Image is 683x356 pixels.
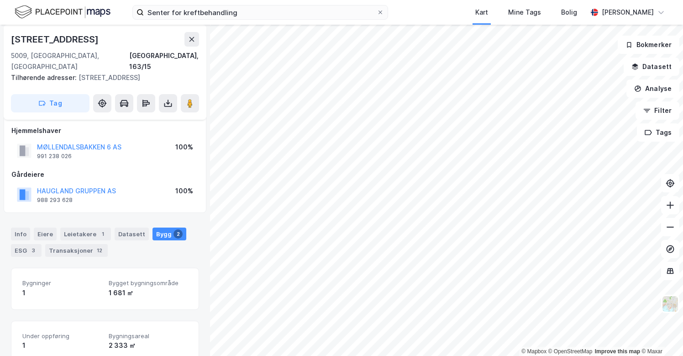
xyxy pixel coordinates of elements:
span: Tilhørende adresser: [11,74,79,81]
div: Leietakere [60,228,111,240]
button: Tag [11,94,89,112]
img: logo.f888ab2527a4732fd821a326f86c7f29.svg [15,4,110,20]
div: 5009, [GEOGRAPHIC_DATA], [GEOGRAPHIC_DATA] [11,50,129,72]
div: Info [11,228,30,240]
div: Hjemmelshaver [11,125,199,136]
div: Bolig [561,7,577,18]
div: [GEOGRAPHIC_DATA], 163/15 [129,50,199,72]
div: [STREET_ADDRESS] [11,72,192,83]
div: 1 [22,340,101,351]
div: 100% [175,186,193,197]
div: Mine Tags [508,7,541,18]
div: Kart [475,7,488,18]
div: Kontrollprogram for chat [637,312,683,356]
button: Filter [636,101,679,120]
button: Datasett [624,58,679,76]
span: Bygninger [22,279,101,287]
button: Bokmerker [618,36,679,54]
div: 2 333 ㎡ [109,340,188,351]
div: 1 [98,229,107,239]
div: 2 [173,229,183,239]
a: OpenStreetMap [548,348,593,355]
div: [STREET_ADDRESS] [11,32,100,47]
div: [PERSON_NAME] [602,7,654,18]
input: Søk på adresse, matrikkel, gårdeiere, leietakere eller personer [144,5,377,19]
span: Bygningsareal [109,332,188,340]
a: Mapbox [521,348,546,355]
span: Bygget bygningsområde [109,279,188,287]
div: 1 681 ㎡ [109,287,188,298]
iframe: Chat Widget [637,312,683,356]
button: Analyse [626,80,679,98]
a: Improve this map [595,348,640,355]
div: 3 [29,246,38,255]
div: Datasett [115,228,149,240]
img: Z [662,295,679,313]
div: 988 293 628 [37,197,73,204]
div: 12 [95,246,104,255]
span: Under oppføring [22,332,101,340]
div: 991 238 026 [37,153,72,160]
div: 100% [175,142,193,153]
div: Gårdeiere [11,169,199,180]
div: 1 [22,287,101,298]
div: Bygg [152,228,186,240]
div: Transaksjoner [45,244,108,257]
div: ESG [11,244,42,257]
button: Tags [637,123,679,142]
div: Eiere [34,228,57,240]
